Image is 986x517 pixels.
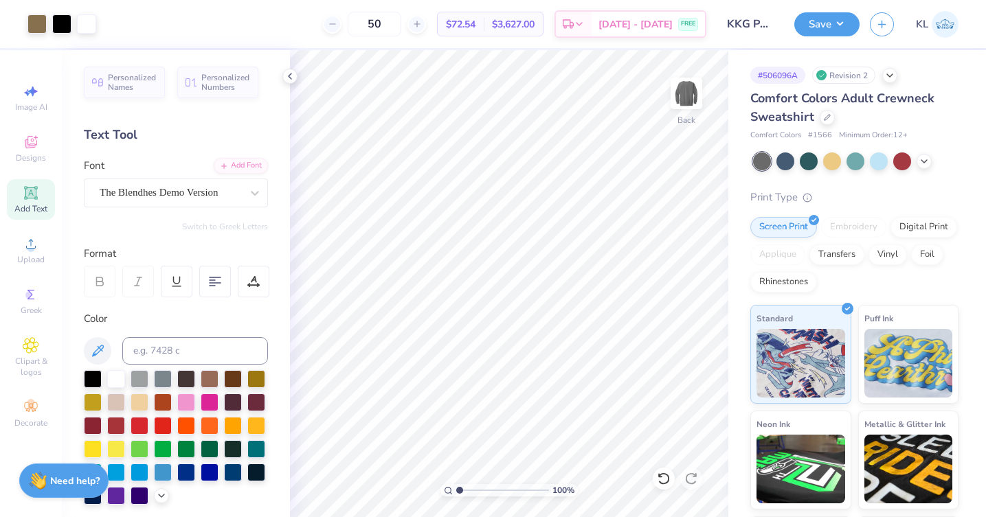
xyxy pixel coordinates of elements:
img: Metallic & Glitter Ink [864,435,953,503]
div: Embroidery [821,217,886,238]
input: – – [348,12,401,36]
span: Add Text [14,203,47,214]
strong: Need help? [50,474,100,487]
span: Metallic & Glitter Ink [864,417,945,431]
div: Format [84,246,269,262]
input: e.g. 7428 c [122,337,268,365]
span: FREE [681,19,695,29]
div: Transfers [809,244,864,265]
div: Rhinestones [750,272,817,292]
span: Comfort Colors Adult Crewneck Sweatshirt [750,90,934,125]
img: Back [673,80,700,107]
img: Neon Ink [757,435,845,503]
div: Color [84,311,268,327]
div: Text Tool [84,126,268,144]
img: Katelyn Lizano [932,11,959,38]
div: # 506096A [750,67,805,84]
button: Save [794,12,860,36]
span: # 1566 [808,130,832,141]
input: Untitled Design [717,10,784,38]
span: $3,627.00 [492,17,535,32]
span: Greek [21,305,42,316]
div: Vinyl [869,244,907,265]
span: Personalized Numbers [201,73,250,92]
span: Puff Ink [864,311,893,325]
a: KL [916,11,959,38]
span: Clipart & logos [7,356,55,378]
span: [DATE] - [DATE] [598,17,673,32]
span: 100 % [552,484,574,496]
div: Revision 2 [812,67,875,84]
div: Add Font [214,158,268,174]
button: Switch to Greek Letters [182,221,268,232]
img: Puff Ink [864,329,953,398]
div: Applique [750,244,805,265]
span: Designs [16,152,46,163]
div: Digital Print [890,217,957,238]
span: Upload [17,254,45,265]
img: Standard [757,329,845,398]
div: Back [677,114,695,126]
span: Personalized Names [108,73,157,92]
div: Screen Print [750,217,817,238]
span: KL [916,16,928,32]
span: Minimum Order: 12 + [839,130,908,141]
span: Standard [757,311,793,325]
span: Image AI [15,102,47,113]
div: Foil [911,244,943,265]
span: Decorate [14,417,47,428]
div: Print Type [750,189,959,205]
span: $72.54 [446,17,475,32]
span: Comfort Colors [750,130,801,141]
label: Font [84,158,104,174]
span: Neon Ink [757,417,790,431]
